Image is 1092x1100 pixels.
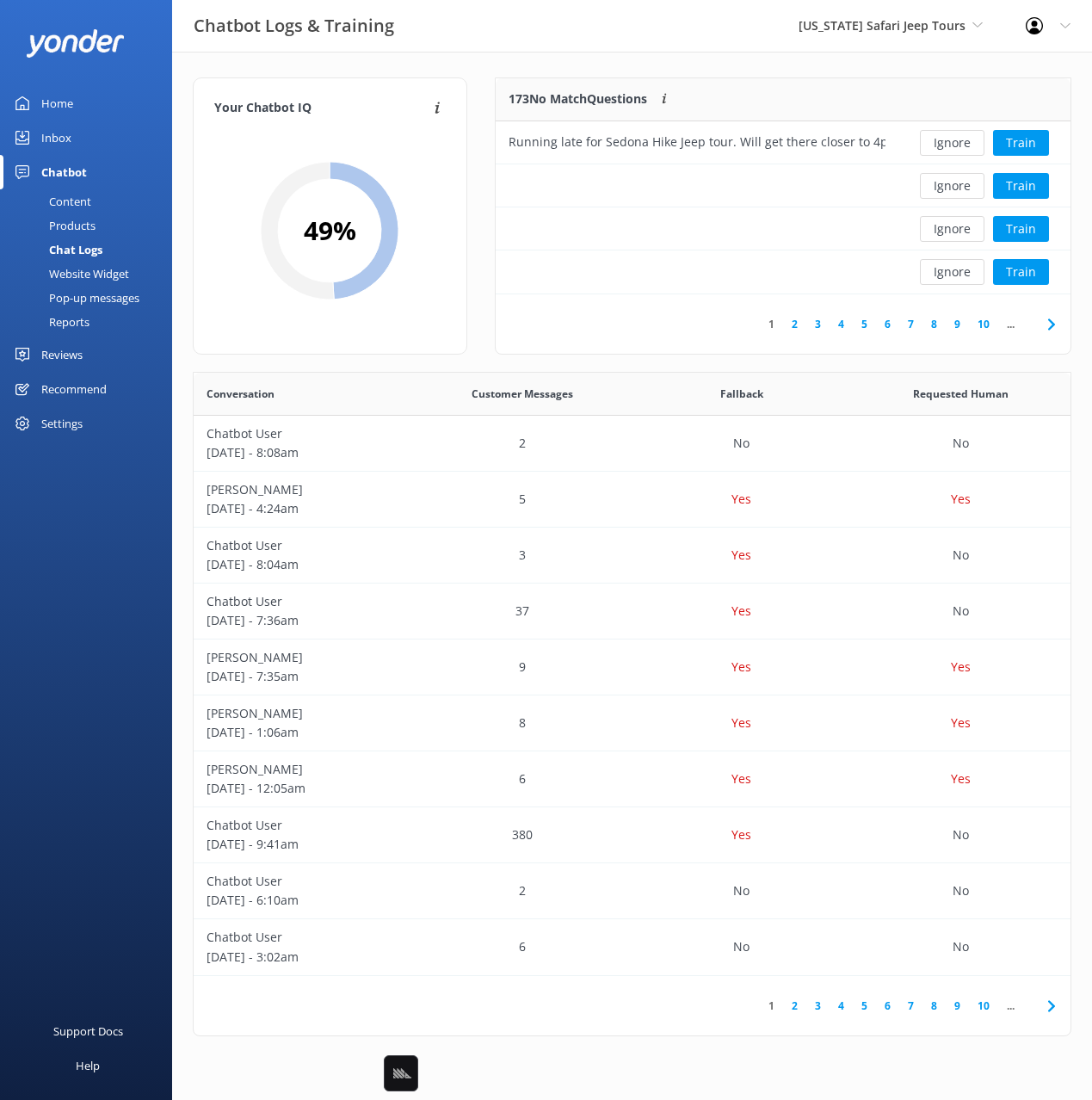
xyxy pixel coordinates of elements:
p: No [953,825,969,844]
div: Running late for Sedona Hike Jeep tour. Will get there closer to 4pm when it starts. [509,133,885,151]
p: [DATE] - 4:24am [207,499,400,518]
p: 5 [519,490,526,509]
div: Chatbot [41,155,87,189]
p: Yes [731,825,751,844]
h3: Chatbot Logs & Training [194,12,394,40]
p: Yes [951,714,971,732]
p: 6 [519,769,526,788]
a: 8 [922,998,946,1014]
a: 10 [969,998,998,1014]
button: Train [993,173,1049,199]
p: Yes [731,602,751,621]
a: 4 [830,316,853,332]
span: Fallback [720,386,763,402]
a: Reports [10,310,172,334]
p: [DATE] - 9:41am [207,835,400,854]
a: Products [10,213,172,238]
div: Content [10,189,91,213]
div: row [496,164,1070,207]
p: 380 [512,825,533,844]
img: yonder-white-logo.png [26,29,125,58]
div: row [194,807,1070,863]
button: Ignore [920,259,984,285]
a: 5 [853,998,876,1014]
a: 1 [760,316,783,332]
p: 9 [519,658,526,677]
button: Ignore [920,173,984,199]
p: No [953,602,969,621]
div: row [194,416,1070,472]
span: Customer Messages [472,386,573,402]
h2: 49 % [304,210,356,251]
div: row [194,751,1070,807]
a: Content [10,189,172,213]
a: Chat Logs [10,238,172,262]
div: Reports [10,310,89,334]
p: No [953,937,969,956]
div: grid [496,121,1070,294]
p: [PERSON_NAME] [207,760,400,779]
button: Train [993,259,1049,285]
span: ... [998,998,1023,1014]
div: Home [41,86,73,121]
p: Chatbot User [207,424,400,443]
p: Yes [731,658,751,677]
a: 6 [876,316,899,332]
button: Train [993,130,1049,156]
div: row [194,695,1070,751]
a: Pop-up messages [10,286,172,310]
button: Ignore [920,130,984,156]
p: [DATE] - 8:04am [207,555,400,574]
p: No [953,546,969,565]
p: [PERSON_NAME] [207,480,400,499]
p: Yes [731,714,751,732]
p: 2 [519,434,526,453]
p: [DATE] - 8:08am [207,443,400,462]
p: Chatbot User [207,816,400,835]
h4: Your Chatbot IQ [214,99,429,118]
div: Reviews [41,337,83,372]
div: Inbox [41,121,71,155]
p: Yes [951,490,971,509]
p: Yes [951,658,971,677]
p: Yes [731,490,751,509]
div: row [496,250,1070,294]
p: 37 [515,602,529,621]
a: 3 [806,998,830,1014]
p: Chatbot User [207,872,400,891]
button: Train [993,216,1049,242]
div: row [194,528,1070,584]
a: 7 [899,998,922,1014]
a: Website Widget [10,262,172,286]
div: Products [10,213,96,238]
p: [DATE] - 7:36am [207,611,400,630]
button: Ignore [920,216,984,242]
div: Chat Logs [10,238,102,262]
p: [DATE] - 6:10am [207,891,400,910]
a: 6 [876,998,899,1014]
div: row [496,207,1070,250]
p: 173 No Match Questions [509,90,647,108]
p: [DATE] - 7:35am [207,667,400,686]
div: row [496,121,1070,164]
span: Conversation [207,386,275,402]
a: 2 [783,316,806,332]
span: ... [998,316,1023,332]
a: 5 [853,316,876,332]
div: Recommend [41,372,107,406]
a: 9 [946,316,969,332]
p: Chatbot User [207,928,400,947]
p: No [733,434,750,453]
p: 3 [519,546,526,565]
p: No [733,937,750,956]
a: 8 [922,316,946,332]
p: 6 [519,937,526,956]
div: row [194,863,1070,919]
p: Yes [951,769,971,788]
a: 4 [830,998,853,1014]
div: Pop-up messages [10,286,139,310]
p: No [733,881,750,900]
a: 1 [760,998,783,1014]
span: Requested Human [913,386,1009,402]
a: 3 [806,316,830,332]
